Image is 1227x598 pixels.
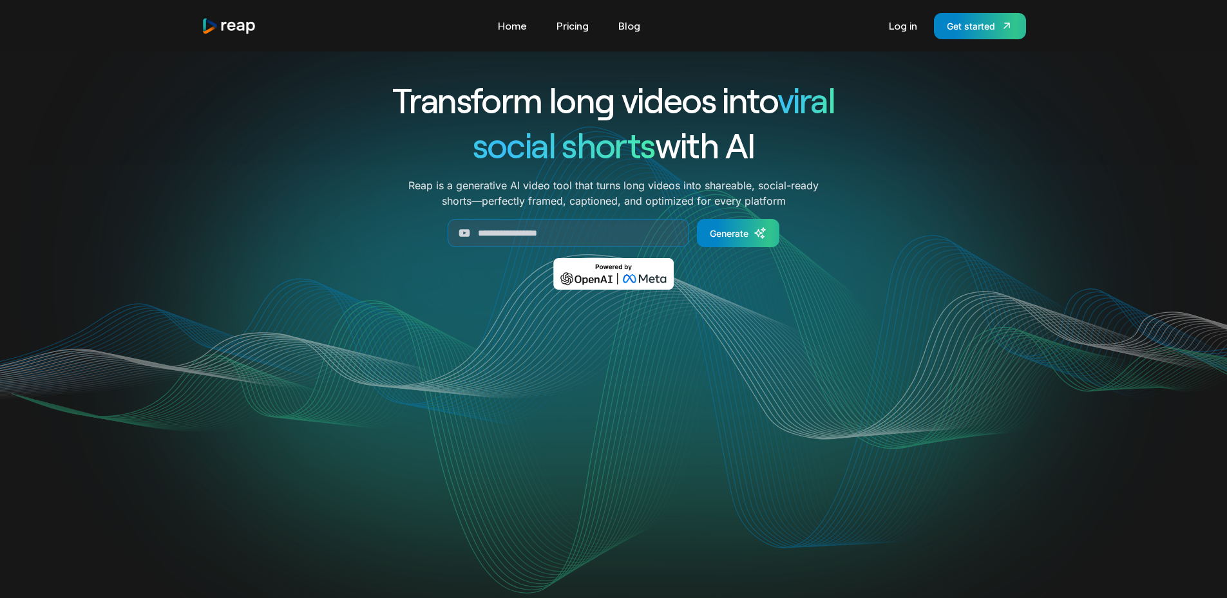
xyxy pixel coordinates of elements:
[408,178,819,209] p: Reap is a generative AI video tool that turns long videos into shareable, social-ready shorts—per...
[710,227,748,240] div: Generate
[947,19,995,33] div: Get started
[934,13,1026,39] a: Get started
[202,17,257,35] img: reap logo
[882,15,924,36] a: Log in
[202,17,257,35] a: home
[697,219,779,247] a: Generate
[354,308,873,568] video: Your browser does not support the video tag.
[473,124,655,165] span: social shorts
[346,77,882,122] h1: Transform long videos into
[346,219,882,247] form: Generate Form
[346,122,882,167] h1: with AI
[612,15,647,36] a: Blog
[553,258,674,290] img: Powered by OpenAI & Meta
[777,79,835,120] span: viral
[550,15,595,36] a: Pricing
[491,15,533,36] a: Home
